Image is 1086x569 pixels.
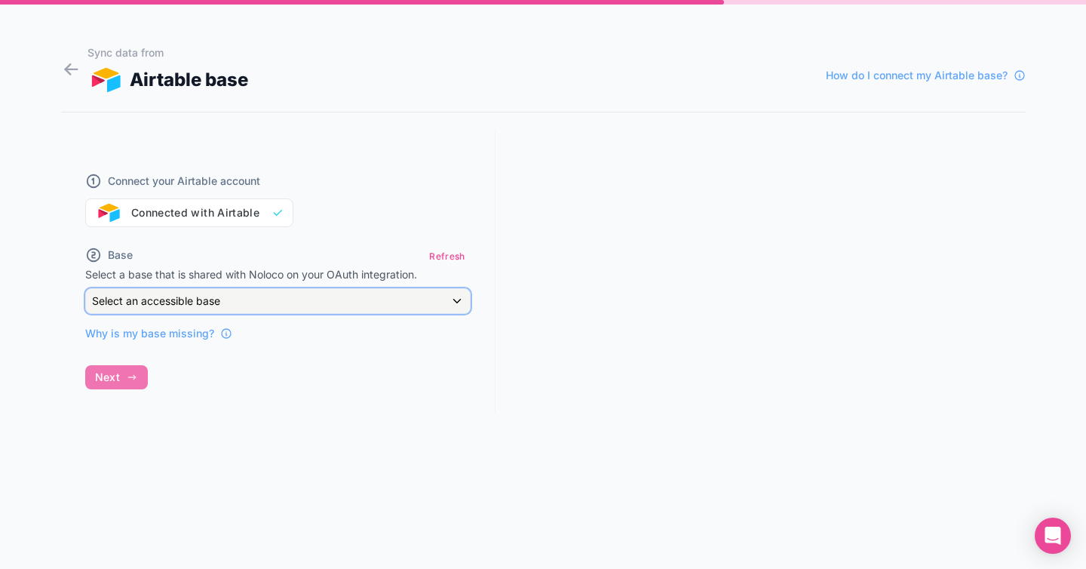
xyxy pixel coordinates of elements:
[108,174,260,189] span: Connect your Airtable account
[85,288,471,314] button: Select an accessible base
[92,294,220,307] span: Select an accessible base
[87,66,249,94] div: Airtable base
[424,245,470,267] button: Refresh
[85,326,232,341] a: Why is my base missing?
[87,45,249,60] h1: Sync data from
[1035,518,1071,554] div: Open Intercom Messenger
[826,68,1026,83] a: How do I connect my Airtable base?
[85,267,471,282] p: Select a base that is shared with Noloco on your OAuth integration.
[87,68,124,92] img: AIRTABLE
[826,68,1008,83] span: How do I connect my Airtable base?
[108,248,133,263] span: Base
[85,326,214,341] span: Why is my base missing?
